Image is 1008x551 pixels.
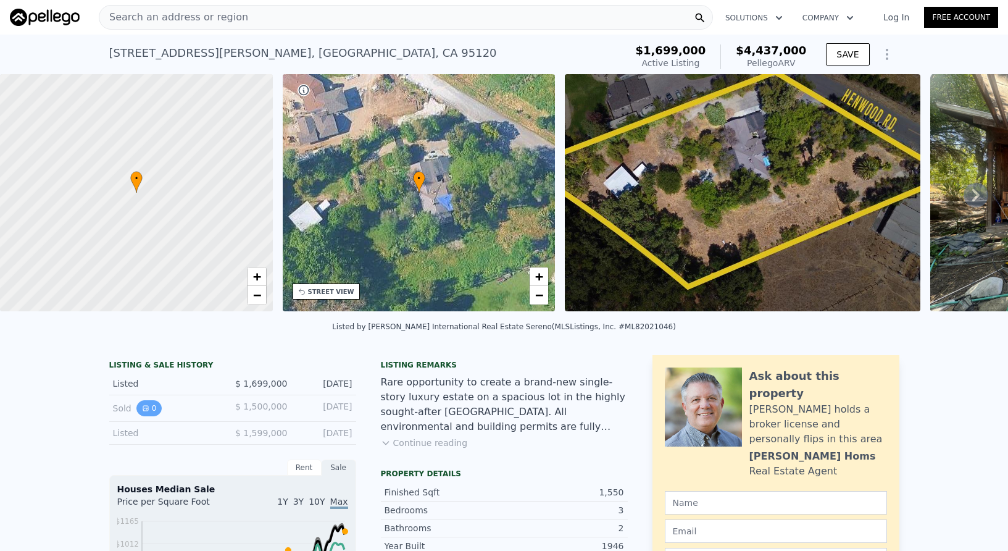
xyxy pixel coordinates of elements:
[130,171,143,193] div: •
[635,44,706,57] span: $1,699,000
[322,460,356,476] div: Sale
[565,74,920,311] img: Sale: 169712701 Parcel: 28639824
[381,360,628,370] div: Listing remarks
[385,504,504,516] div: Bedrooms
[641,58,699,68] span: Active Listing
[287,460,322,476] div: Rent
[235,428,288,438] span: $ 1,599,000
[136,400,162,416] button: View historical data
[298,427,352,439] div: [DATE]
[665,519,887,543] input: Email
[277,497,288,507] span: 1Y
[248,286,266,305] a: Zoom out
[749,402,887,447] div: [PERSON_NAME] holds a broker license and personally flips in this area
[413,173,425,184] span: •
[749,368,887,402] div: Ask about this property
[826,43,869,65] button: SAVE
[309,497,325,507] span: 10Y
[298,400,352,416] div: [DATE]
[99,10,248,25] span: Search an address or region
[115,517,138,526] tspan: $1165
[113,377,223,390] div: Listed
[535,269,543,284] span: +
[504,522,624,534] div: 2
[749,464,838,479] div: Real Estate Agent
[736,57,806,69] div: Pellego ARV
[10,9,80,26] img: Pellego
[115,540,138,549] tspan: $1012
[113,400,223,416] div: Sold
[330,497,348,509] span: Max
[117,483,348,495] div: Houses Median Sale
[109,360,356,372] div: LISTING & SALE HISTORY
[504,486,624,498] div: 1,550
[252,287,260,303] span: −
[235,402,288,411] span: $ 1,500,000
[113,427,223,439] div: Listed
[252,269,260,284] span: +
[736,44,806,57] span: $4,437,000
[385,486,504,498] div: Finished Sqft
[109,44,497,62] div: [STREET_ADDRESS][PERSON_NAME] , [GEOGRAPHIC_DATA] , CA 95120
[749,449,876,464] div: [PERSON_NAME] Homs
[413,171,425,193] div: •
[530,286,548,305] a: Zoom out
[530,267,548,286] a: Zoom in
[381,469,628,479] div: Property details
[298,377,352,390] div: [DATE]
[293,497,304,507] span: 3Y
[875,42,899,67] button: Show Options
[235,379,288,389] span: $ 1,699,000
[535,287,543,303] span: −
[924,7,998,28] a: Free Account
[381,375,628,434] div: Rare opportunity to create a brand-new single-story luxury estate on a spacious lot in the highly...
[308,287,354,297] div: STREET VIEW
[332,322,676,331] div: Listed by [PERSON_NAME] International Real Estate Sereno (MLSListings, Inc. #ML82021046)
[117,495,233,515] div: Price per Square Foot
[868,11,924,23] a: Log In
[248,267,266,286] a: Zoom in
[130,173,143,184] span: •
[381,437,468,449] button: Continue reading
[715,7,793,29] button: Solutions
[793,7,864,29] button: Company
[504,504,624,516] div: 3
[665,491,887,515] input: Name
[385,522,504,534] div: Bathrooms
